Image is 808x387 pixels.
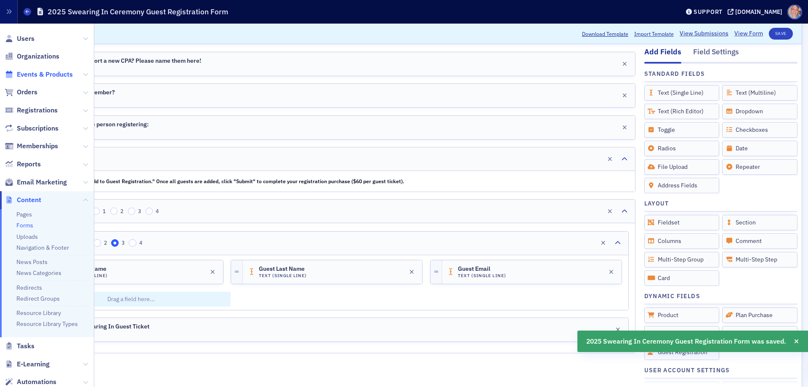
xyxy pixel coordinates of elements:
[5,88,37,97] a: Orders
[787,5,802,19] span: Profile
[5,34,35,43] a: Users
[644,215,720,230] div: Fieldset
[17,178,67,187] span: Email Marketing
[17,106,58,115] span: Registrations
[644,159,720,175] div: File Upload
[644,307,720,323] div: Product
[17,52,59,61] span: Organizations
[644,178,720,193] div: Address Fields
[18,178,404,184] strong: To add multiple guests, click "Add to Guest Registration." Once all guests are added, click "Subm...
[680,29,728,38] a: View Submissions
[644,104,720,119] div: Text (Rich Editor)
[5,160,41,169] a: Reports
[458,273,506,278] h4: Text (Single Line)
[17,124,58,133] span: Subscriptions
[45,331,149,336] h4: Product
[644,233,720,249] div: Columns
[16,269,61,277] a: News Categories
[17,360,50,369] span: E-Learning
[722,122,797,138] div: Checkboxes
[16,211,32,218] a: Pages
[693,46,739,62] div: Field Settings
[129,239,136,247] input: 4
[39,65,201,70] h4: Text (Single Line)
[458,266,505,272] span: Guest Email
[644,46,681,63] div: Add Fields
[17,342,35,351] span: Tasks
[259,273,307,278] h4: Text (Single Line)
[93,239,101,247] input: 2
[728,9,785,15] button: [DOMAIN_NAME]
[111,239,119,247] input: 3
[644,270,720,286] div: Card
[16,320,78,328] a: Resource Library Types
[17,195,41,205] span: Content
[769,28,793,40] button: Save
[156,208,159,214] span: 4
[5,342,35,351] a: Tasks
[586,336,786,347] span: 2025 Swearing In Ceremony Guest Registration Form was saved.
[644,199,669,208] h4: Layout
[694,8,723,16] div: Support
[644,252,720,267] div: Multi-Step Group
[120,208,123,214] span: 2
[93,208,100,215] input: 1
[16,309,61,317] a: Resource Library
[644,326,720,342] div: Complimentary Plan
[48,7,228,17] h1: 2025 Swearing In Ceremony Guest Registration Form
[722,307,797,323] div: Plan Purchase
[722,233,797,249] div: Comment
[644,69,705,78] h4: Standard Fields
[16,222,33,229] a: Forms
[17,160,41,169] span: Reports
[5,360,50,369] a: E-Learning
[17,34,35,43] span: Users
[5,52,59,61] a: Organizations
[128,208,136,215] input: 3
[122,239,125,246] span: 3
[644,141,720,156] div: Radios
[110,208,118,215] input: 2
[17,88,37,97] span: Orders
[5,195,41,205] a: Content
[146,208,153,215] input: 4
[45,323,149,330] span: MACPA 2025 Swearing In Guest Ticket
[734,29,763,38] a: View Form
[104,239,107,246] span: 2
[644,344,720,360] div: Guest Registration
[735,8,782,16] div: [DOMAIN_NAME]
[5,178,67,187] a: Email Marketing
[17,141,58,151] span: Memberships
[644,292,701,301] h4: Dynamic Fields
[634,30,674,37] span: Import Template
[5,70,73,79] a: Events & Products
[35,291,228,306] p: Drag a field here...
[644,122,720,138] div: Toggle
[139,239,142,246] span: 4
[16,258,48,266] a: News Posts
[722,141,797,156] div: Date
[722,104,797,119] div: Dropdown
[644,366,730,375] h4: User Account Settings
[722,159,797,175] div: Repeater
[722,85,797,101] div: Text (Multiline)
[16,244,69,251] a: Navigation & Footer
[582,30,628,37] button: Download Template
[5,377,56,387] a: Automations
[17,70,73,79] span: Events & Products
[17,377,56,387] span: Automations
[138,208,141,214] span: 3
[5,106,58,115] a: Registrations
[5,124,58,133] a: Subscriptions
[722,326,797,342] div: Calculation
[16,284,42,291] a: Redirects
[722,215,797,230] div: Section
[103,208,106,214] span: 1
[259,266,306,272] span: Guest Last Name
[39,57,201,64] span: Are you here to support a new CPA? Please name them here!
[722,252,797,267] div: Multi-Step Step
[5,141,58,151] a: Memberships
[16,295,60,302] a: Redirect Groups
[16,233,38,240] a: Uploads
[644,85,720,101] div: Text (Single Line)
